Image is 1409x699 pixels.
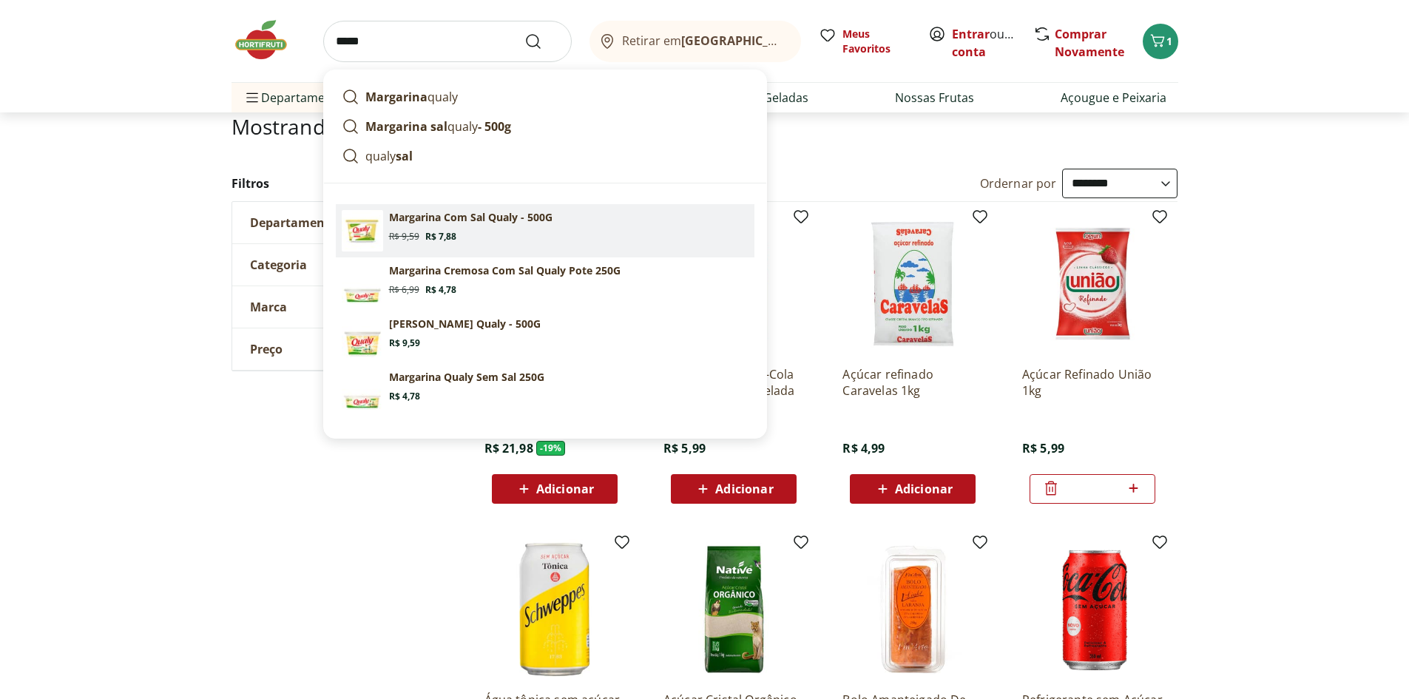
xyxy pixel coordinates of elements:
img: Principal [342,263,383,305]
img: Açúcar Refinado União 1kg [1022,214,1163,354]
a: Criar conta [952,26,1033,60]
span: - 19 % [536,441,566,456]
a: Entrar [952,26,990,42]
a: Nossas Frutas [895,89,974,107]
label: Ordernar por [980,175,1057,192]
span: R$ 6,99 [389,284,419,296]
span: R$ 4,78 [389,391,420,402]
p: [PERSON_NAME] Qualy - 500G [389,317,541,331]
button: Adicionar [671,474,797,504]
span: R$ 9,59 [389,337,420,349]
img: Principal [342,317,383,358]
b: [GEOGRAPHIC_DATA]/[GEOGRAPHIC_DATA] [681,33,930,49]
a: Açougue e Peixaria [1061,89,1166,107]
input: search [323,21,572,62]
a: Açúcar Refinado União 1kg [1022,366,1163,399]
img: Hortifruti [232,18,305,62]
p: qualy [365,88,458,106]
span: Departamento [250,215,337,230]
p: Margarina Cremosa Com Sal Qualy Pote 250G [389,263,621,278]
span: R$ 5,99 [663,440,706,456]
span: Adicionar [715,483,773,495]
strong: Margarina [365,89,428,105]
h2: Filtros [232,169,455,198]
span: R$ 7,88 [425,231,456,243]
span: R$ 4,78 [425,284,456,296]
span: R$ 4,99 [842,440,885,456]
button: Categoria [232,244,454,286]
button: Submit Search [524,33,560,50]
strong: - 500g [478,118,511,135]
a: Meus Favoritos [819,27,910,56]
a: Açúcar refinado Caravelas 1kg [842,366,983,399]
strong: sal [396,148,413,164]
span: Departamentos [243,80,350,115]
button: Adicionar [492,474,618,504]
button: Departamento [232,202,454,243]
span: 1 [1166,34,1172,48]
a: Margarinaqualy [336,82,754,112]
button: Marca [232,286,454,328]
button: Retirar em[GEOGRAPHIC_DATA]/[GEOGRAPHIC_DATA] [589,21,801,62]
span: Marca [250,300,287,314]
a: PrincipalMargarina Qualy Sem Sal 250GR$ 4,78 [336,364,754,417]
span: Preço [250,342,283,357]
img: Bolo Amanteigado De Laranja Zero Açúcar Fin'Arte 250G [842,539,983,680]
p: Margarina Qualy Sem Sal 250G [389,370,544,385]
a: Principal[PERSON_NAME] Qualy - 500GR$ 9,59 [336,311,754,364]
a: qualysal [336,141,754,171]
span: ou [952,25,1018,61]
a: PrincipalMargarina Cremosa Com Sal Qualy Pote 250GR$ 6,99R$ 4,78 [336,257,754,311]
a: Comprar Novamente [1055,26,1124,60]
span: R$ 5,99 [1022,440,1064,456]
img: Refrigerante sem Açúcar Coca-Cola 350ml [1022,539,1163,680]
span: Adicionar [536,483,594,495]
img: Açúcar Cristal Orgânico Native 1Kg [663,539,804,680]
p: qualy [365,147,413,165]
span: Categoria [250,257,307,272]
span: R$ 21,98 [484,440,533,456]
span: Meus Favoritos [842,27,910,56]
button: Preço [232,328,454,370]
a: Margarina salqualy- 500g [336,112,754,141]
p: qualy [365,118,511,135]
span: Adicionar [895,483,953,495]
img: Açúcar refinado Caravelas 1kg [842,214,983,354]
strong: Margarina sal [365,118,447,135]
h1: Mostrando resultados para: [232,115,1178,138]
span: Retirar em [622,34,785,47]
button: Carrinho [1143,24,1178,59]
img: Água tônica sem açúcar Schweppes lata 350ml [484,539,625,680]
a: Margarina Com Sal Qualy - 500GR$ 9,59R$ 7,88 [336,204,754,257]
button: Menu [243,80,261,115]
img: Principal [342,370,383,411]
span: R$ 9,59 [389,231,419,243]
button: Adicionar [850,474,976,504]
p: Margarina Com Sal Qualy - 500G [389,210,553,225]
